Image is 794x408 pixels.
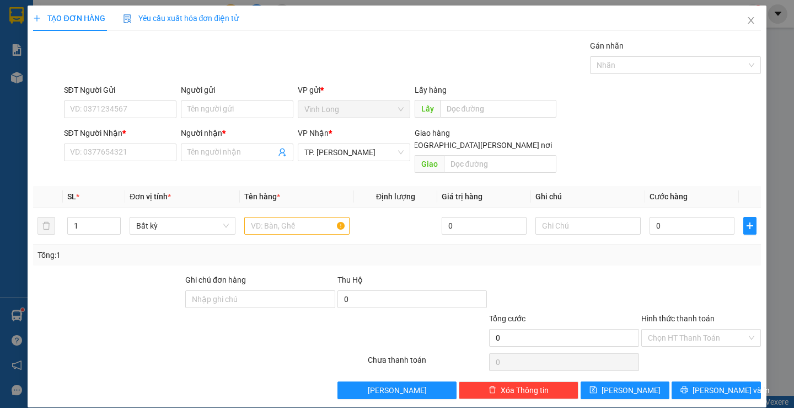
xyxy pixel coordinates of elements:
label: Gán nhãn [590,41,624,50]
span: Lấy hàng [415,86,447,94]
button: deleteXóa Thông tin [459,381,578,399]
button: [PERSON_NAME] [337,381,457,399]
span: plus [33,14,41,22]
button: Close [736,6,766,36]
span: [PERSON_NAME] và In [693,384,770,396]
span: Tổng cước [489,314,525,323]
span: Bất kỳ [136,218,228,234]
div: Người gửi [181,84,293,96]
span: user-add [278,148,287,157]
span: Xóa Thông tin [501,384,549,396]
button: save[PERSON_NAME] [581,381,669,399]
span: Giao [415,155,444,173]
label: Ghi chú đơn hàng [185,275,246,284]
input: Ghi chú đơn hàng [185,290,335,308]
span: delete [489,386,496,395]
div: SĐT Người Gửi [64,84,176,96]
span: Cước hàng [650,192,688,201]
span: Giao hàng [415,129,450,137]
span: Yêu cầu xuất hóa đơn điện tử [123,14,239,23]
span: Thu Hộ [337,275,363,284]
span: Vĩnh Long [304,101,404,118]
span: TẠO ĐƠN HÀNG [33,14,105,23]
th: Ghi chú [531,186,645,208]
span: [PERSON_NAME] [368,384,427,396]
span: [GEOGRAPHIC_DATA][PERSON_NAME] nơi [401,139,556,151]
div: Tổng: 1 [37,249,307,261]
button: printer[PERSON_NAME] và In [672,381,760,399]
input: Dọc đường [440,100,556,118]
input: Dọc đường [444,155,556,173]
div: SĐT Người Nhận [64,127,176,139]
span: plus [744,221,756,230]
input: 0 [442,217,527,235]
span: [PERSON_NAME] [602,384,661,396]
span: Đơn vị tính [130,192,171,201]
span: Tên hàng [244,192,280,201]
input: VD: Bàn, Ghế [244,217,350,235]
label: Hình thức thanh toán [641,314,715,323]
div: VP gửi [298,84,410,96]
span: Định lượng [376,192,415,201]
div: Chưa thanh toán [367,354,489,373]
span: SL [67,192,76,201]
input: Ghi Chú [535,217,641,235]
span: Lấy [415,100,440,118]
span: VP Nhận [298,129,329,137]
span: close [747,16,755,25]
span: save [589,386,597,395]
span: Giá trị hàng [442,192,482,201]
span: printer [680,386,688,395]
button: delete [37,217,55,235]
span: TP. Hồ Chí Minh [304,144,404,161]
button: plus [743,217,757,235]
img: icon [123,14,132,23]
div: Người nhận [181,127,293,139]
